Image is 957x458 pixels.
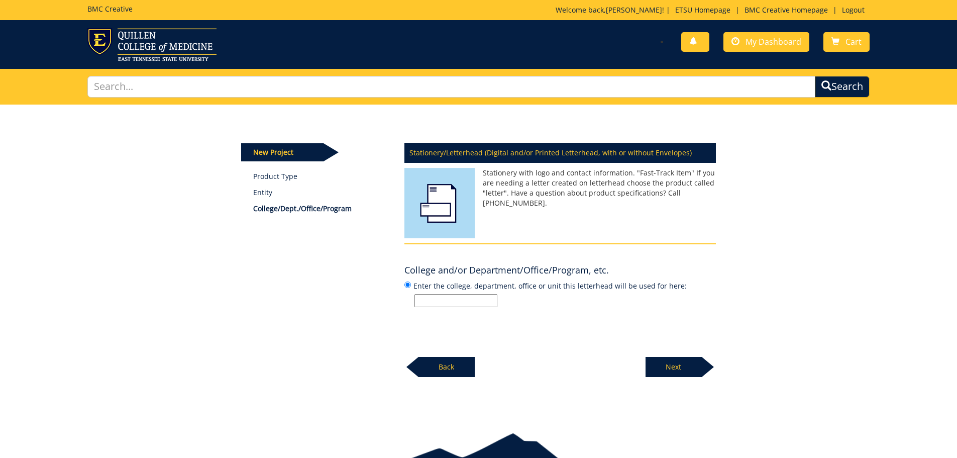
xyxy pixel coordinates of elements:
[404,282,411,288] input: Enter the college, department, office or unit this letterhead will be used for here:
[556,5,870,15] p: Welcome back, ! | | |
[670,5,735,15] a: ETSU Homepage
[404,265,609,276] h4: College and/or Department/Office/Program, etc.
[646,357,702,377] p: Next
[87,5,133,13] h5: BMC Creative
[418,357,475,377] p: Back
[404,280,716,307] label: Enter the college, department, office or unit this letterhead will be used for here:
[404,168,716,208] p: Stationery with logo and contact information. "Fast-Track Item" If you are needing a letter creat...
[746,36,801,47] span: My Dashboard
[253,204,389,214] p: College/Dept./Office/Program
[845,36,862,47] span: Cart
[723,32,809,52] a: My Dashboard
[739,5,833,15] a: BMC Creative Homepage
[404,143,716,163] p: Stationery/Letterhead (Digital and/or Printed Letterhead, with or without Envelopes)
[414,294,497,307] input: Enter the college, department, office or unit this letterhead will be used for here:
[87,28,217,61] img: ETSU logo
[253,188,389,198] p: Entity
[87,76,816,98] input: Search...
[823,32,870,52] a: Cart
[241,143,324,161] p: New Project
[837,5,870,15] a: Logout
[815,76,870,98] button: Search
[606,5,662,15] a: [PERSON_NAME]
[253,171,389,181] a: Product Type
